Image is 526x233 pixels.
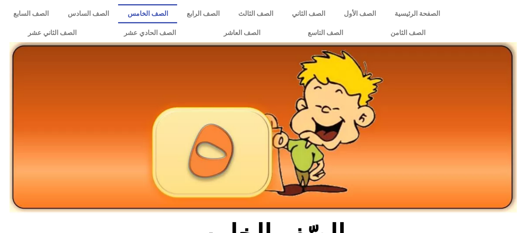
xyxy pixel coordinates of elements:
a: الصف العاشر [200,23,284,43]
a: الصف الرابع [177,4,229,23]
a: الصف الخامس [118,4,177,23]
a: الصف الثاني عشر [4,23,100,43]
a: الصف التاسع [284,23,367,43]
a: الصف الحادي عشر [100,23,200,43]
a: الصف الأول [334,4,385,23]
a: الصف الثامن [367,23,449,43]
a: الصف السابع [4,4,58,23]
a: الصفحة الرئيسية [385,4,449,23]
a: الصف الثالث [229,4,282,23]
a: الصف السادس [58,4,118,23]
a: الصف الثاني [282,4,334,23]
